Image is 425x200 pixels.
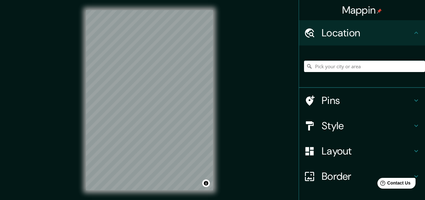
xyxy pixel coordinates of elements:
[322,94,412,107] h4: Pins
[202,179,210,187] button: Toggle attribution
[86,10,213,190] canvas: Map
[369,175,418,193] iframe: Help widget launcher
[299,88,425,113] div: Pins
[299,20,425,45] div: Location
[377,9,382,14] img: pin-icon.png
[299,164,425,189] div: Border
[322,170,412,183] h4: Border
[342,4,382,16] h4: Mappin
[299,138,425,164] div: Layout
[304,61,425,72] input: Pick your city or area
[322,119,412,132] h4: Style
[322,145,412,157] h4: Layout
[322,27,412,39] h4: Location
[299,113,425,138] div: Style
